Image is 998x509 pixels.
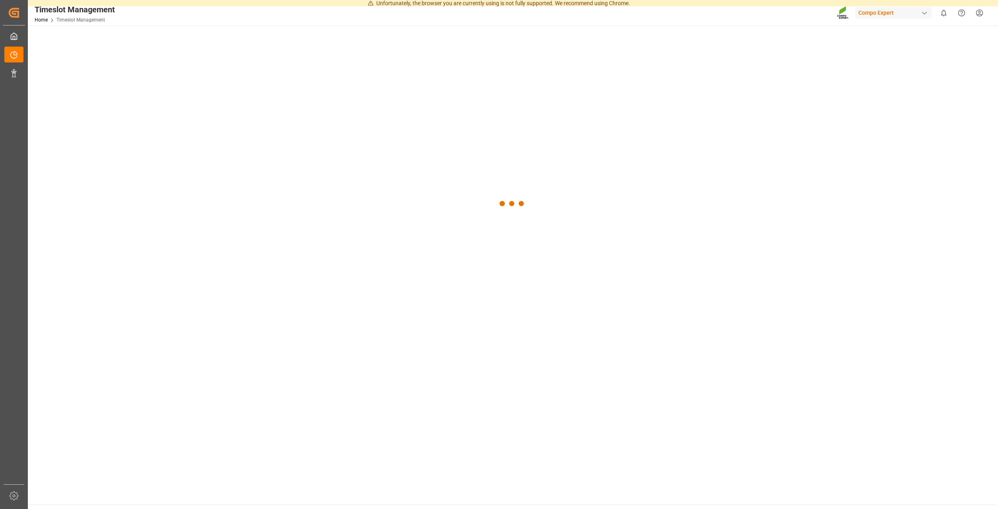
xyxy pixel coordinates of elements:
div: Compo Expert [855,7,932,19]
div: Timeslot Management [35,4,115,16]
button: show 0 new notifications [935,4,953,22]
button: Help Center [953,4,971,22]
button: Compo Expert [855,5,935,20]
a: Home [35,17,48,23]
img: Screenshot%202023-09-29%20at%2010.02.21.png_1712312052.png [837,6,850,20]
